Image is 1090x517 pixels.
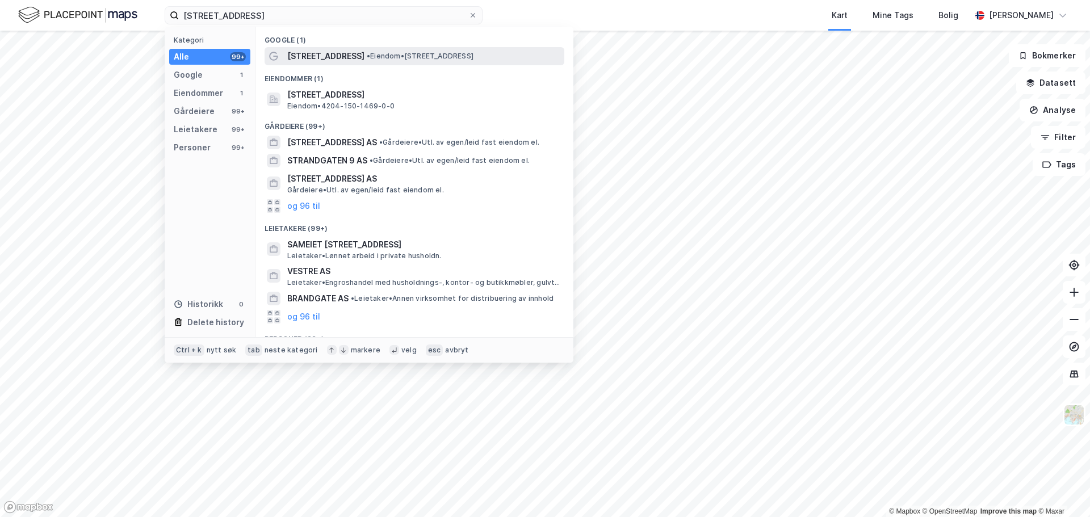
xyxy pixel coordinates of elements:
div: [PERSON_NAME] [989,9,1054,22]
span: [STREET_ADDRESS] AS [287,172,560,186]
div: Google [174,68,203,82]
div: Bolig [938,9,958,22]
div: Ctrl + k [174,344,204,356]
div: Kategori [174,36,250,44]
span: SAMEIET [STREET_ADDRESS] [287,238,560,251]
div: Kart [832,9,848,22]
div: Google (1) [255,27,573,47]
a: Mapbox homepage [3,501,53,514]
span: • [367,52,370,60]
div: Gårdeiere [174,104,215,118]
div: Gårdeiere (99+) [255,113,573,133]
span: • [370,156,373,165]
span: Leietaker • Lønnet arbeid i private husholdn. [287,251,442,260]
a: Mapbox [889,507,920,515]
div: 99+ [230,143,246,152]
button: Analyse [1020,99,1085,121]
span: Eiendom • [STREET_ADDRESS] [367,52,473,61]
button: Datasett [1016,72,1085,94]
div: Eiendommer [174,86,223,100]
img: logo.f888ab2527a4732fd821a326f86c7f29.svg [18,5,137,25]
div: 1 [237,70,246,79]
a: Improve this map [980,507,1037,515]
div: Leietakere (99+) [255,215,573,236]
a: OpenStreetMap [923,507,978,515]
button: og 96 til [287,310,320,323]
div: Kontrollprogram for chat [1033,463,1090,517]
div: Delete history [187,316,244,329]
button: og 96 til [287,199,320,213]
span: • [351,294,354,302]
span: • [379,138,383,146]
button: Filter [1031,126,1085,149]
div: neste kategori [265,346,318,355]
span: BRANDGATE AS [287,292,349,305]
div: 0 [237,300,246,309]
div: markere [351,346,380,355]
img: Z [1063,404,1085,426]
div: nytt søk [207,346,237,355]
div: avbryt [445,346,468,355]
button: Tags [1033,153,1085,176]
span: Gårdeiere • Utl. av egen/leid fast eiendom el. [287,186,444,195]
span: Gårdeiere • Utl. av egen/leid fast eiendom el. [370,156,530,165]
span: [STREET_ADDRESS] [287,88,560,102]
div: velg [401,346,417,355]
div: Alle [174,50,189,64]
input: Søk på adresse, matrikkel, gårdeiere, leietakere eller personer [179,7,468,24]
iframe: Chat Widget [1033,463,1090,517]
div: tab [245,344,262,356]
span: Eiendom • 4204-150-1469-0-0 [287,102,395,111]
div: Personer (99+) [255,326,573,346]
div: esc [426,344,443,356]
div: 99+ [230,107,246,116]
button: Bokmerker [1009,44,1085,67]
div: Mine Tags [873,9,913,22]
span: VESTRE AS [287,264,560,278]
div: Personer [174,141,211,154]
span: [STREET_ADDRESS] AS [287,136,377,149]
div: Historikk [174,297,223,311]
span: Leietaker • Annen virksomhet for distribuering av innhold [351,294,554,303]
div: 1 [237,89,246,98]
span: Leietaker • Engroshandel med husholdnings-, kontor- og butikkmøbler, gulvtepper og belysningsutstyr [287,278,562,287]
div: Leietakere [174,123,217,136]
div: 99+ [230,52,246,61]
div: 99+ [230,125,246,134]
span: [STREET_ADDRESS] [287,49,364,63]
span: Gårdeiere • Utl. av egen/leid fast eiendom el. [379,138,539,147]
div: Eiendommer (1) [255,65,573,86]
span: STRANDGATEN 9 AS [287,154,367,167]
